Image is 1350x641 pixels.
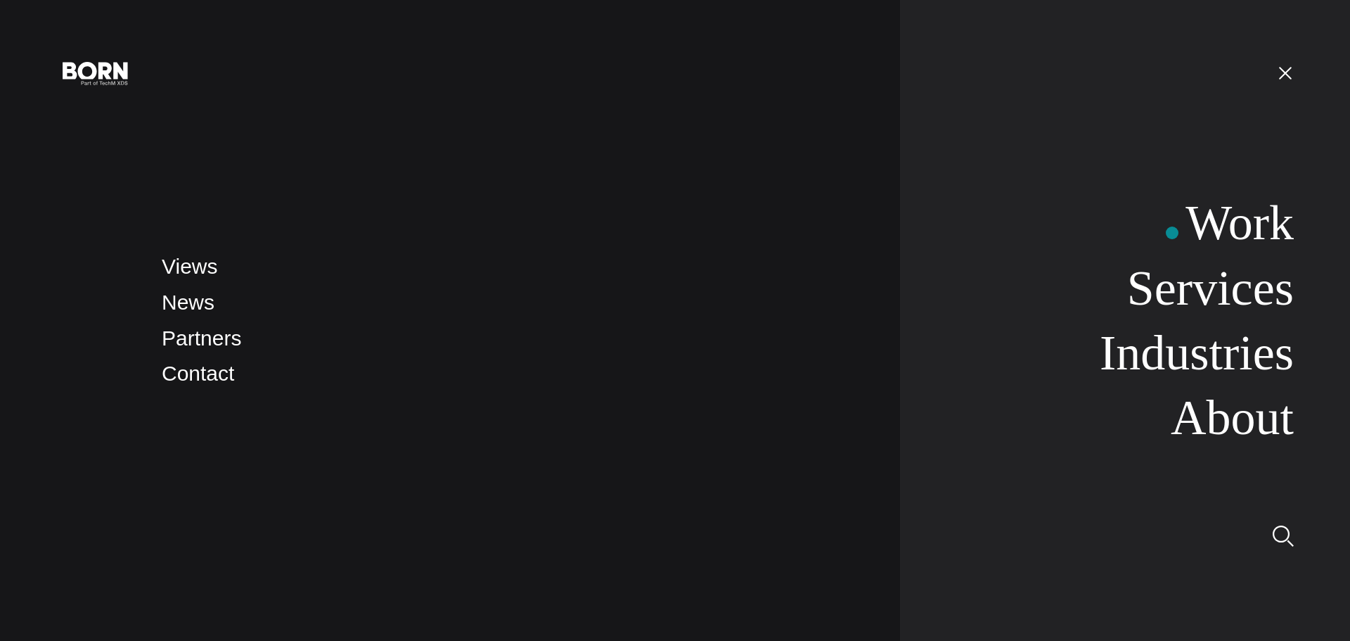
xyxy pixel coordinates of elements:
a: Services [1127,261,1294,315]
a: Contact [162,362,234,385]
a: Work [1185,196,1294,250]
img: Search [1273,526,1294,547]
a: Partners [162,326,241,350]
a: News [162,291,214,314]
a: Views [162,255,217,278]
a: Industries [1100,326,1294,380]
button: Open [1268,58,1302,87]
a: About [1171,391,1294,445]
